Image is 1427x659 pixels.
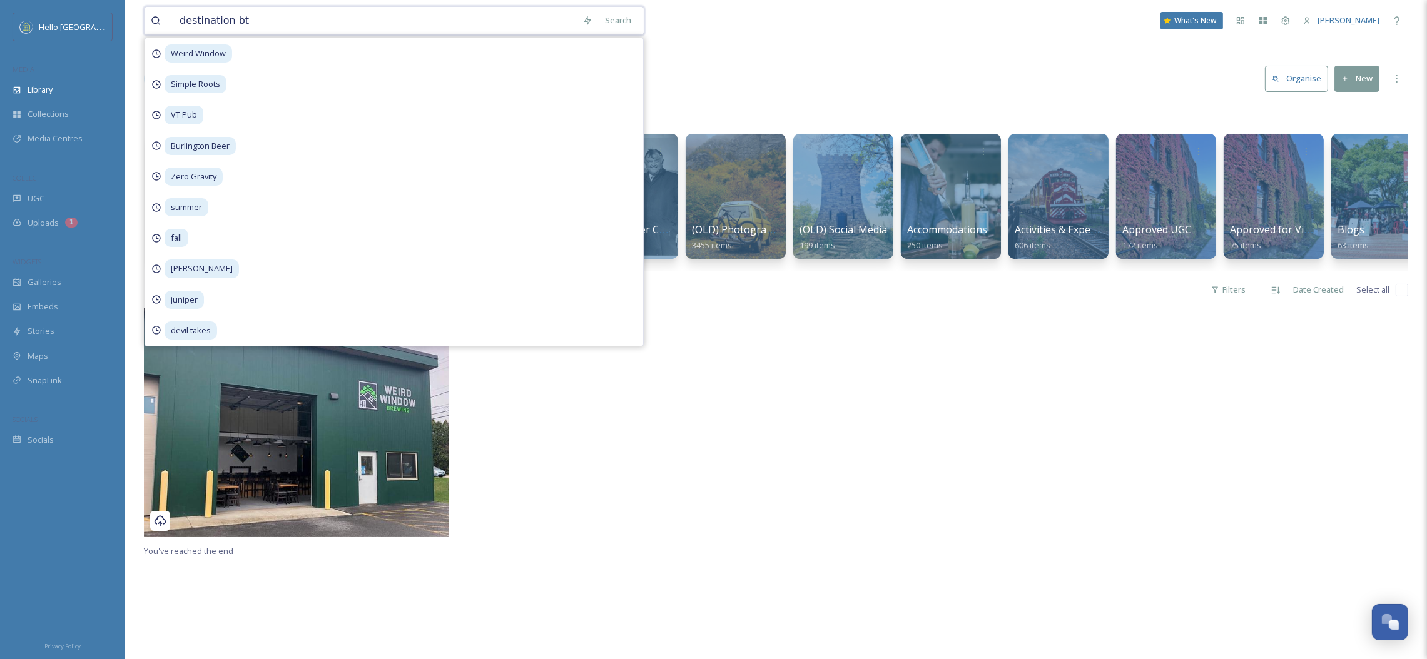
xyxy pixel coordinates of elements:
[165,44,232,63] span: Weird Window
[1265,66,1334,91] a: Organise
[800,224,887,251] a: (OLD) Social Media199 items
[800,239,835,251] span: 199 items
[1230,223,1355,236] span: Approved for Visitor Guide
[28,375,62,386] span: SnapLink
[1356,284,1389,296] span: Select all
[800,223,887,236] span: (OLD) Social Media
[65,218,78,228] div: 1
[1015,223,1124,236] span: Activities & Experiences
[1122,239,1158,251] span: 172 items
[1122,223,1191,236] span: Approved UGC
[28,350,48,362] span: Maps
[1230,239,1261,251] span: 75 items
[28,301,58,313] span: Embeds
[28,434,54,446] span: Socials
[1297,8,1386,33] a: [PERSON_NAME]
[1372,604,1408,640] button: Open Chat
[144,284,160,296] span: 1 file
[1287,278,1350,302] div: Date Created
[1338,239,1369,251] span: 63 items
[144,308,449,537] img: taproom-1_C73DD36A-5056-A36A-082F1ABC7C86447D-c73dd1c45056a36_c73dd9fe-5056-a36a-082678996f62276e...
[28,276,61,288] span: Galleries
[165,229,188,247] span: fall
[20,21,33,33] img: images.png
[13,257,41,266] span: WIDGETS
[165,291,204,309] span: juniper
[1160,12,1223,29] a: What's New
[1334,66,1379,91] button: New
[28,325,54,337] span: Stories
[599,8,637,33] div: Search
[907,223,987,236] span: Accommodations
[1338,223,1364,236] span: Blogs
[907,239,943,251] span: 250 items
[13,64,34,74] span: MEDIA
[28,84,53,96] span: Library
[1230,224,1355,251] a: Approved for Visitor Guide75 items
[165,321,217,340] span: devil takes
[1122,224,1191,251] a: Approved UGC172 items
[692,223,794,236] span: (OLD) Photographers
[165,198,208,216] span: summer
[28,193,44,204] span: UGC
[173,7,576,34] input: Search your library
[692,224,794,251] a: (OLD) Photographers3455 items
[44,642,81,650] span: Privacy Policy
[39,21,140,33] span: Hello [GEOGRAPHIC_DATA]
[13,173,39,183] span: COLLECT
[165,106,203,124] span: VT Pub
[165,168,223,186] span: Zero Gravity
[28,108,69,120] span: Collections
[1015,224,1124,251] a: Activities & Experiences606 items
[144,545,233,556] span: You've reached the end
[28,217,59,229] span: Uploads
[907,224,987,251] a: Accommodations250 items
[28,133,83,144] span: Media Centres
[165,259,239,278] span: [PERSON_NAME]
[1265,66,1328,91] button: Organise
[165,75,226,93] span: Simple Roots
[13,415,38,424] span: SOCIALS
[1338,224,1369,251] a: Blogs63 items
[1015,239,1050,251] span: 606 items
[692,239,732,251] span: 3455 items
[165,137,236,155] span: Burlington Beer
[44,638,81,653] a: Privacy Policy
[1318,14,1379,26] span: [PERSON_NAME]
[1205,278,1252,302] div: Filters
